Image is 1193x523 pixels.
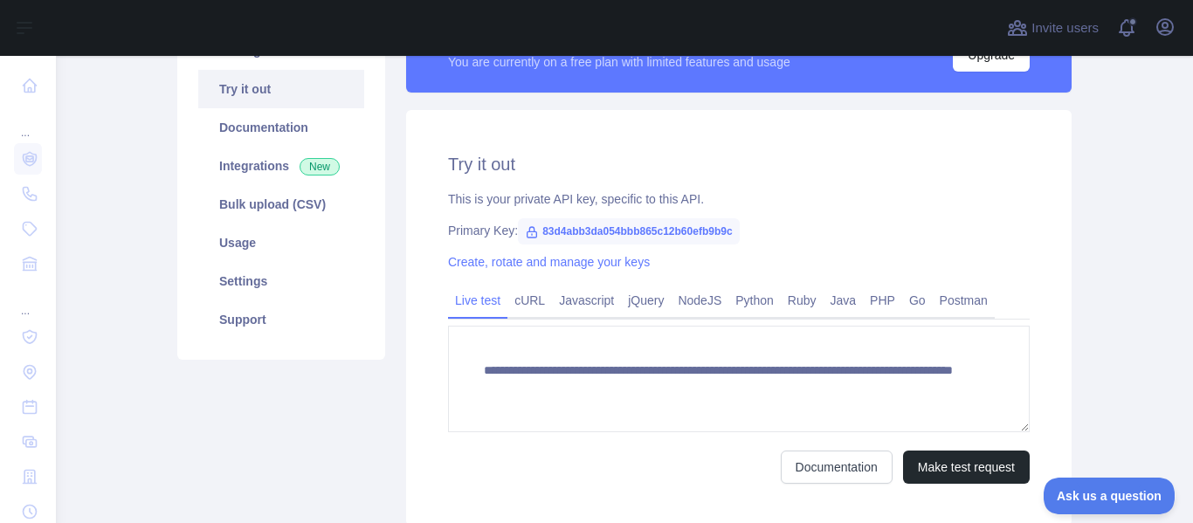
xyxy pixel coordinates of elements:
[728,286,781,314] a: Python
[448,286,507,314] a: Live test
[518,218,739,244] span: 83d4abb3da054bbb865c12b60efb9b9c
[448,53,790,71] div: You are currently on a free plan with limited features and usage
[448,152,1030,176] h2: Try it out
[824,286,864,314] a: Java
[507,286,552,314] a: cURL
[781,451,893,484] a: Documentation
[198,70,364,108] a: Try it out
[448,255,650,269] a: Create, rotate and manage your keys
[198,108,364,147] a: Documentation
[1031,18,1099,38] span: Invite users
[14,105,42,140] div: ...
[903,451,1030,484] button: Make test request
[902,286,933,314] a: Go
[198,224,364,262] a: Usage
[863,286,902,314] a: PHP
[781,286,824,314] a: Ruby
[198,300,364,339] a: Support
[198,185,364,224] a: Bulk upload (CSV)
[1003,14,1102,42] button: Invite users
[933,286,995,314] a: Postman
[1044,478,1176,514] iframe: Toggle Customer Support
[448,222,1030,239] div: Primary Key:
[300,158,340,175] span: New
[671,286,728,314] a: NodeJS
[14,283,42,318] div: ...
[448,190,1030,208] div: This is your private API key, specific to this API.
[198,262,364,300] a: Settings
[552,286,621,314] a: Javascript
[198,147,364,185] a: Integrations New
[621,286,671,314] a: jQuery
